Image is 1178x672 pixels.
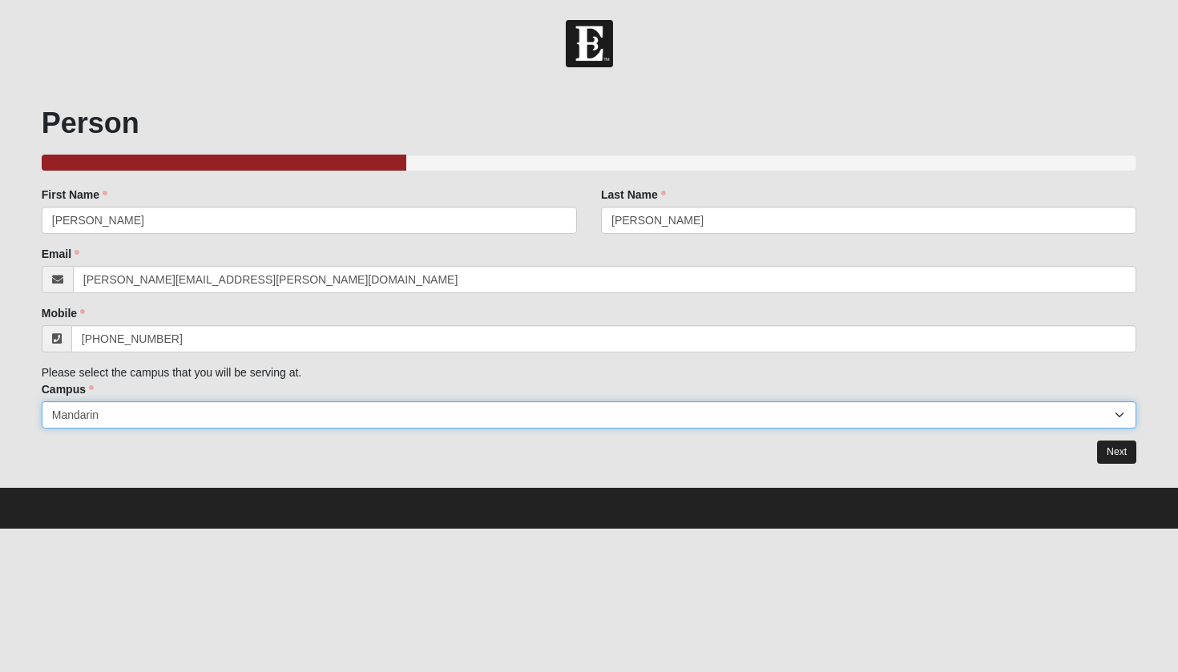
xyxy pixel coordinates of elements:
label: Last Name [601,187,666,203]
label: Campus [42,381,94,397]
label: Mobile [42,305,85,321]
img: Church of Eleven22 Logo [566,20,613,67]
label: First Name [42,187,107,203]
div: Please select the campus that you will be serving at. [42,187,1137,429]
h1: Person [42,106,1137,140]
label: Email [42,246,79,262]
a: Next [1097,441,1136,464]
